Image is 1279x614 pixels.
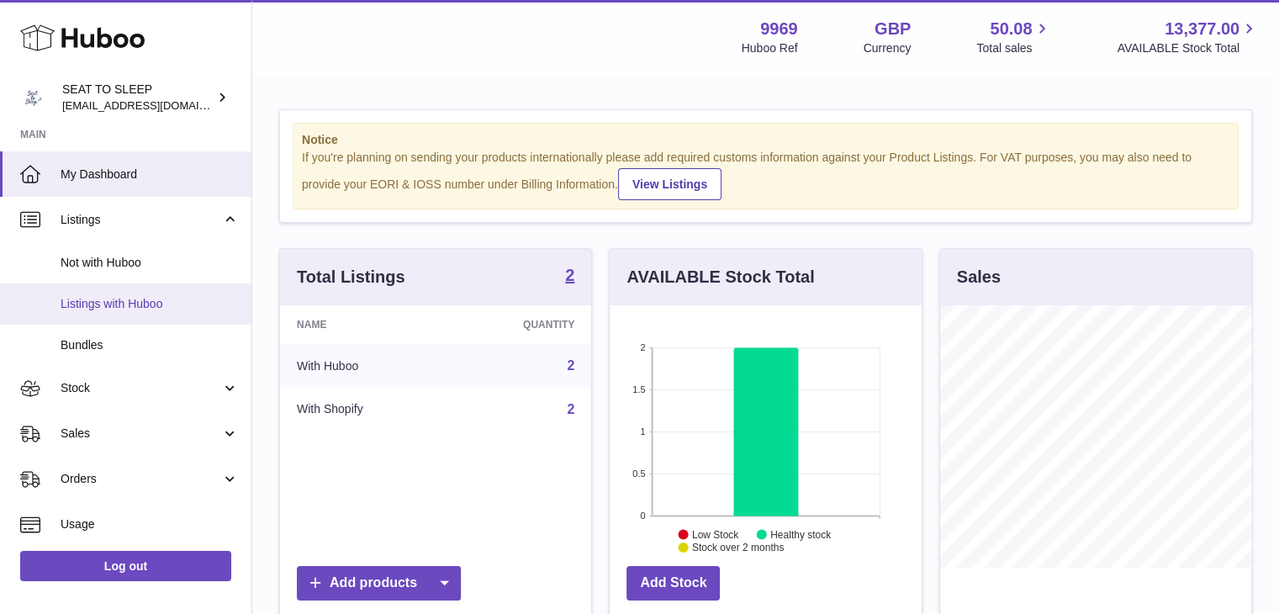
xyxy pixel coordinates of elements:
span: Orders [61,471,221,487]
span: Stock [61,380,221,396]
a: 2 [567,358,574,373]
div: Huboo Ref [742,40,798,56]
div: If you're planning on sending your products internationally please add required customs informati... [302,150,1229,200]
text: 1 [641,426,646,437]
text: 2 [641,342,646,352]
text: Stock over 2 months [692,542,784,553]
span: Total sales [976,40,1051,56]
a: View Listings [618,168,721,200]
span: Listings with Huboo [61,296,239,312]
a: Add Stock [626,566,720,601]
span: My Dashboard [61,167,239,183]
span: [EMAIL_ADDRESS][DOMAIN_NAME] [62,98,247,112]
strong: GBP [875,18,911,40]
a: 2 [565,267,574,287]
text: 0 [641,511,646,521]
h3: AVAILABLE Stock Total [626,266,814,288]
div: Currency [864,40,912,56]
a: 2 [567,402,574,416]
a: Log out [20,551,231,581]
h3: Sales [957,266,1001,288]
a: 13,377.00 AVAILABLE Stock Total [1117,18,1259,56]
h3: Total Listings [297,266,405,288]
a: Add products [297,566,461,601]
strong: 9969 [760,18,798,40]
text: 1.5 [633,384,646,394]
div: SEAT TO SLEEP [62,82,214,114]
span: Usage [61,516,239,532]
span: Sales [61,426,221,442]
td: With Shopify [280,388,448,431]
span: AVAILABLE Stock Total [1117,40,1259,56]
strong: 2 [565,267,574,283]
span: 50.08 [990,18,1032,40]
span: Listings [61,212,221,228]
text: Healthy stock [770,528,832,540]
img: internalAdmin-9969@internal.huboo.com [20,85,45,110]
text: Low Stock [692,528,739,540]
strong: Notice [302,132,1229,148]
span: 13,377.00 [1165,18,1239,40]
td: With Huboo [280,344,448,388]
text: 0.5 [633,468,646,479]
a: 50.08 Total sales [976,18,1051,56]
th: Name [280,305,448,344]
span: Not with Huboo [61,255,239,271]
span: Bundles [61,337,239,353]
th: Quantity [448,305,592,344]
